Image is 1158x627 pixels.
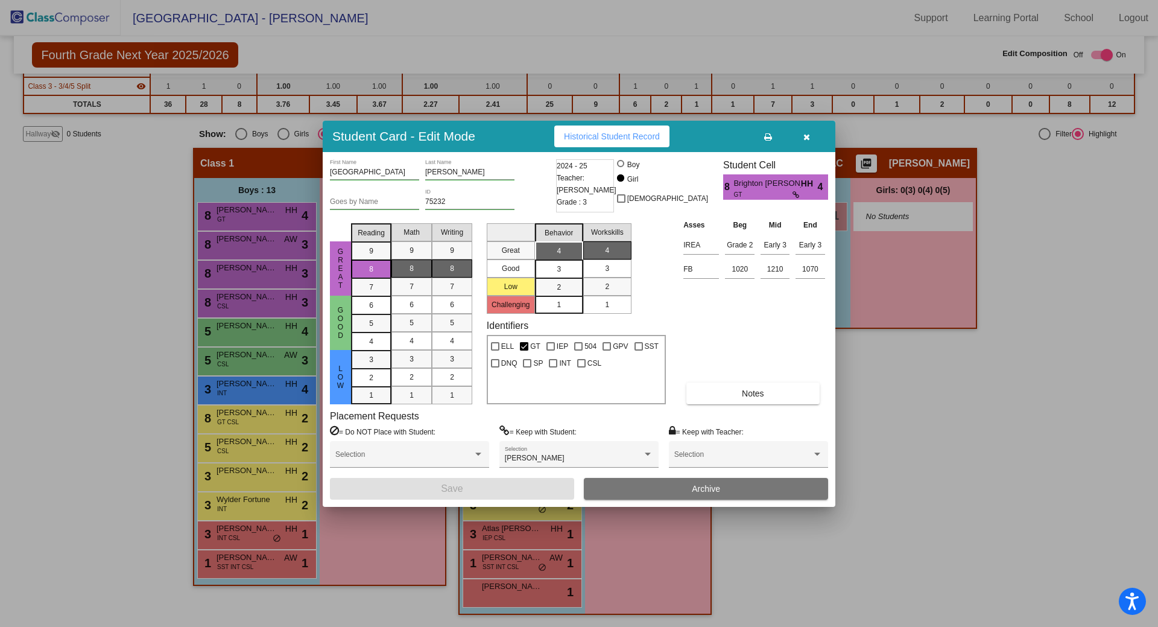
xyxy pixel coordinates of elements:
[686,383,819,404] button: Notes
[410,317,414,328] span: 5
[545,228,573,238] span: Behavior
[410,372,414,383] span: 2
[450,390,454,401] span: 1
[410,263,414,274] span: 8
[335,247,346,290] span: Great
[605,299,609,310] span: 1
[557,339,568,354] span: IEP
[722,218,758,232] th: Beg
[733,190,792,199] span: GT
[332,129,475,144] h3: Student Card - Edit Mode
[733,177,800,190] span: Brighton [PERSON_NAME]
[330,478,574,500] button: Save
[369,390,373,401] span: 1
[410,245,414,256] span: 9
[557,172,616,196] span: Teacher: [PERSON_NAME]
[692,484,720,494] span: Archive
[723,180,733,194] span: 8
[557,196,587,208] span: Grade : 3
[450,281,454,292] span: 7
[605,245,609,256] span: 4
[335,306,346,340] span: Good
[410,336,414,346] span: 4
[564,132,660,141] span: Historical Student Record
[369,372,373,383] span: 2
[793,218,828,232] th: End
[742,389,764,398] span: Notes
[369,300,373,311] span: 6
[450,299,454,310] span: 6
[330,425,435,438] label: = Do NOT Place with Student:
[441,227,463,238] span: Writing
[584,478,828,500] button: Archive
[499,425,577,438] label: = Keep with Student:
[369,246,373,256] span: 9
[587,356,601,371] span: CSL
[410,354,414,364] span: 3
[450,263,454,274] span: 8
[450,317,454,328] span: 5
[680,218,722,232] th: Asses
[533,356,543,371] span: SP
[330,198,419,206] input: goes by name
[530,339,540,354] span: GT
[613,339,628,354] span: GPV
[557,160,587,172] span: 2024 - 25
[605,281,609,292] span: 2
[669,425,744,438] label: = Keep with Teacher:
[584,339,596,354] span: 504
[450,372,454,383] span: 2
[441,483,463,494] span: Save
[450,336,454,346] span: 4
[501,356,517,371] span: DNQ
[559,356,571,371] span: INT
[505,454,565,462] span: [PERSON_NAME]
[627,174,639,185] div: Girl
[627,159,640,170] div: Boy
[501,339,514,354] span: ELL
[369,354,373,365] span: 3
[557,282,561,293] span: 2
[335,364,346,390] span: Low
[410,281,414,292] span: 7
[554,126,669,147] button: Historical Student Record
[557,299,561,310] span: 1
[557,264,561,275] span: 3
[330,410,419,422] label: Placement Requests
[369,264,373,275] span: 8
[369,336,373,347] span: 4
[645,339,659,354] span: SST
[758,218,793,232] th: Mid
[683,236,719,254] input: assessment
[605,263,609,274] span: 3
[487,320,528,331] label: Identifiers
[683,260,719,278] input: assessment
[425,198,514,206] input: Enter ID
[403,227,420,238] span: Math
[369,318,373,329] span: 5
[723,159,828,171] h3: Student Cell
[450,354,454,364] span: 3
[627,191,708,206] span: [DEMOGRAPHIC_DATA]
[410,299,414,310] span: 6
[358,228,385,238] span: Reading
[801,177,818,190] span: HH
[591,227,624,238] span: Workskills
[818,180,828,194] span: 4
[410,390,414,401] span: 1
[369,282,373,293] span: 7
[450,245,454,256] span: 9
[557,246,561,256] span: 4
